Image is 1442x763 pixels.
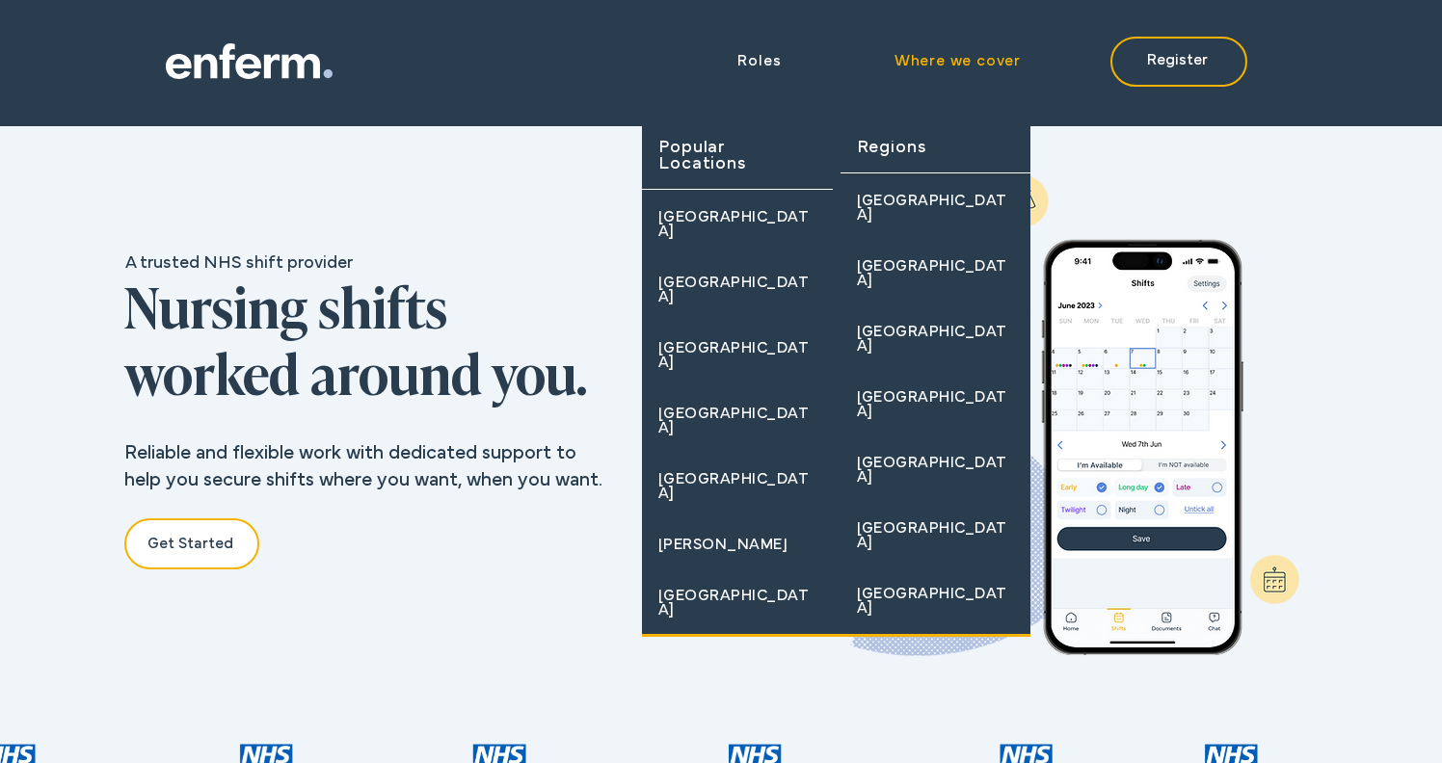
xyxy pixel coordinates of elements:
[658,141,816,173] span: Popular Locations
[857,326,1015,355] span: [GEOGRAPHIC_DATA]
[642,261,833,321] a: [GEOGRAPHIC_DATA]
[658,539,788,553] span: [PERSON_NAME]
[841,125,1031,173] div: Regions
[841,572,1031,632] a: [GEOGRAPHIC_DATA]
[857,195,1015,224] span: [GEOGRAPHIC_DATA]
[642,392,833,452] a: [GEOGRAPHIC_DATA]
[642,44,1030,79] nav: Site
[642,79,1030,637] div: Where we cover
[642,44,790,79] div: Roles
[841,245,1031,304] a: [GEOGRAPHIC_DATA]
[857,457,1015,486] span: [GEOGRAPHIC_DATA]
[658,211,816,240] span: [GEOGRAPHIC_DATA]
[895,54,1021,69] span: Where we cover
[658,342,816,371] span: [GEOGRAPHIC_DATA]
[841,179,1031,239] a: [GEOGRAPHIC_DATA]
[642,574,833,634] a: [GEOGRAPHIC_DATA]
[658,408,816,436] span: [GEOGRAPHIC_DATA]
[841,441,1031,501] a: [GEOGRAPHIC_DATA]
[1147,52,1208,70] span: Register
[857,588,1015,617] span: [GEOGRAPHIC_DATA]
[642,327,833,386] a: [GEOGRAPHIC_DATA]
[642,125,833,190] div: Popular Locations
[642,523,833,568] a: [PERSON_NAME]
[147,535,233,554] span: Get Started
[658,276,816,305] span: [GEOGRAPHIC_DATA]
[857,141,927,157] span: Regions
[124,518,259,569] a: Get Started
[841,376,1031,435] a: [GEOGRAPHIC_DATA]
[841,507,1031,566] a: [GEOGRAPHIC_DATA]
[642,458,833,517] a: [GEOGRAPHIC_DATA]
[841,310,1031,370] a: [GEOGRAPHIC_DATA]
[857,522,1015,551] span: [GEOGRAPHIC_DATA]
[125,256,353,272] span: A trusted NHS shift provider
[857,260,1015,289] span: [GEOGRAPHIC_DATA]
[658,473,816,502] span: [GEOGRAPHIC_DATA]
[124,286,587,407] span: Nursing shifts worked around you.
[658,590,816,618] span: [GEOGRAPHIC_DATA]
[857,391,1015,420] span: [GEOGRAPHIC_DATA]
[1110,37,1247,87] a: Register
[642,196,833,255] a: [GEOGRAPHIC_DATA]
[798,44,1030,79] a: Where we cover
[642,196,833,640] div: Popular Locations
[810,139,1317,723] img: Nursing-Shifts.png
[124,445,602,489] span: Reliable and flexible work with dedicated support to help you secure shifts where you want, when ...
[841,179,1031,638] div: Regions
[737,54,781,69] span: Roles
